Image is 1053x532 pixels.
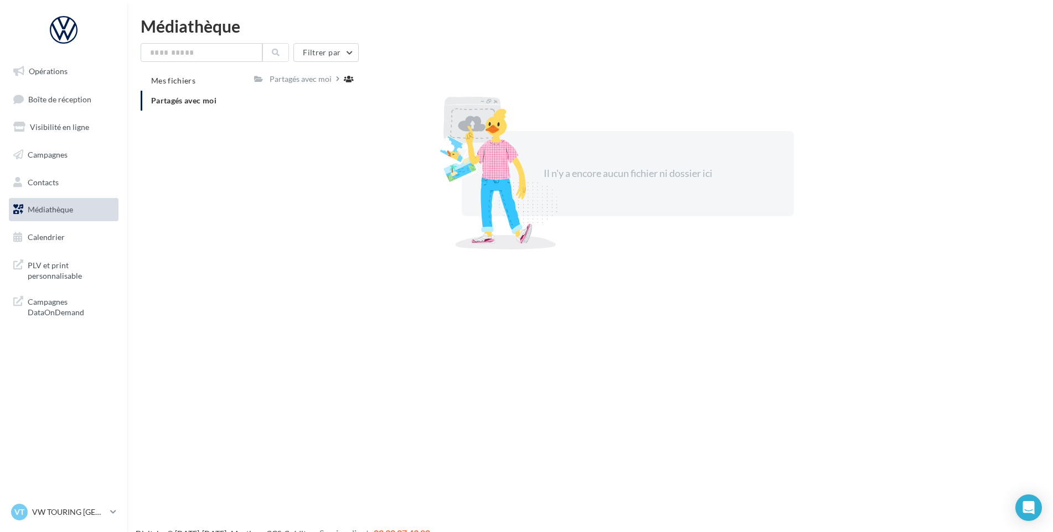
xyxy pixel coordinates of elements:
span: Partagés avec moi [151,96,216,105]
div: Partagés avec moi [270,74,332,85]
span: Visibilité en ligne [30,122,89,132]
a: Boîte de réception [7,87,121,111]
a: VT VW TOURING [GEOGRAPHIC_DATA] [9,502,118,523]
span: Campagnes [28,150,68,159]
span: Mes fichiers [151,76,195,85]
a: Médiathèque [7,198,121,221]
span: Contacts [28,177,59,186]
span: Campagnes DataOnDemand [28,294,114,318]
span: VT [14,507,24,518]
div: Médiathèque [141,18,1040,34]
span: Il n'y a encore aucun fichier ni dossier ici [544,167,713,179]
span: PLV et print personnalisable [28,258,114,281]
button: Filtrer par [293,43,359,62]
div: Open Intercom Messenger [1015,494,1042,521]
a: Campagnes [7,143,121,166]
a: Visibilité en ligne [7,116,121,139]
a: Opérations [7,60,121,83]
span: Boîte de réception [28,94,91,103]
p: VW TOURING [GEOGRAPHIC_DATA] [32,507,106,518]
a: PLV et print personnalisable [7,253,121,286]
a: Calendrier [7,226,121,249]
span: Opérations [29,66,68,76]
a: Campagnes DataOnDemand [7,290,121,322]
span: Calendrier [28,232,65,242]
span: Médiathèque [28,205,73,214]
a: Contacts [7,171,121,194]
